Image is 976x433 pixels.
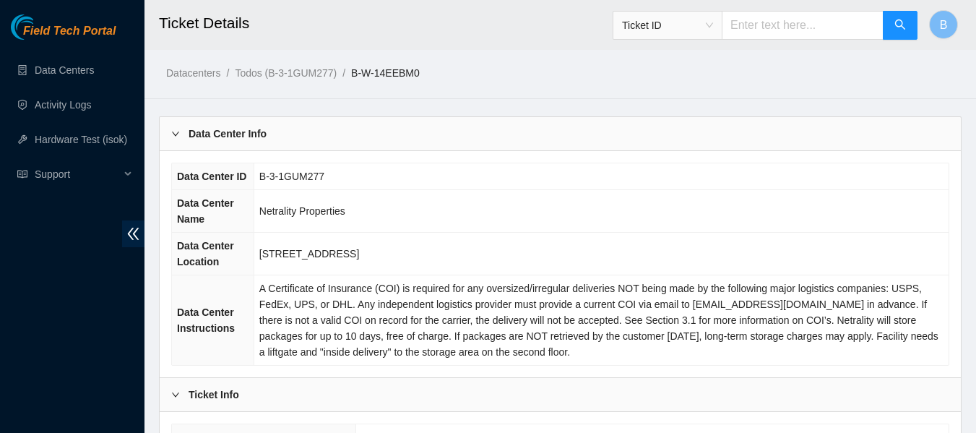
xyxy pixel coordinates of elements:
[11,26,116,45] a: Akamai TechnologiesField Tech Portal
[171,390,180,399] span: right
[259,171,324,182] span: B-3-1GUM277
[342,67,345,79] span: /
[894,19,906,33] span: search
[177,240,234,267] span: Data Center Location
[171,129,180,138] span: right
[160,378,961,411] div: Ticket Info
[35,99,92,111] a: Activity Logs
[189,387,239,403] b: Ticket Info
[35,134,127,145] a: Hardware Test (isok)
[929,10,958,39] button: B
[722,11,884,40] input: Enter text here...
[177,171,246,182] span: Data Center ID
[622,14,713,36] span: Ticket ID
[17,169,27,179] span: read
[259,283,938,358] span: A Certificate of Insurance (COI) is required for any oversized/irregular deliveries NOT being mad...
[940,16,948,34] span: B
[189,126,267,142] b: Data Center Info
[35,64,94,76] a: Data Centers
[35,160,120,189] span: Support
[259,205,345,217] span: Netrality Properties
[166,67,220,79] a: Datacenters
[883,11,917,40] button: search
[235,67,337,79] a: Todos (B-3-1GUM277)
[160,117,961,150] div: Data Center Info
[23,25,116,38] span: Field Tech Portal
[177,306,235,334] span: Data Center Instructions
[177,197,234,225] span: Data Center Name
[11,14,73,40] img: Akamai Technologies
[259,248,359,260] span: [STREET_ADDRESS]
[226,67,229,79] span: /
[351,67,420,79] a: B-W-14EEBM0
[122,220,144,247] span: double-left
